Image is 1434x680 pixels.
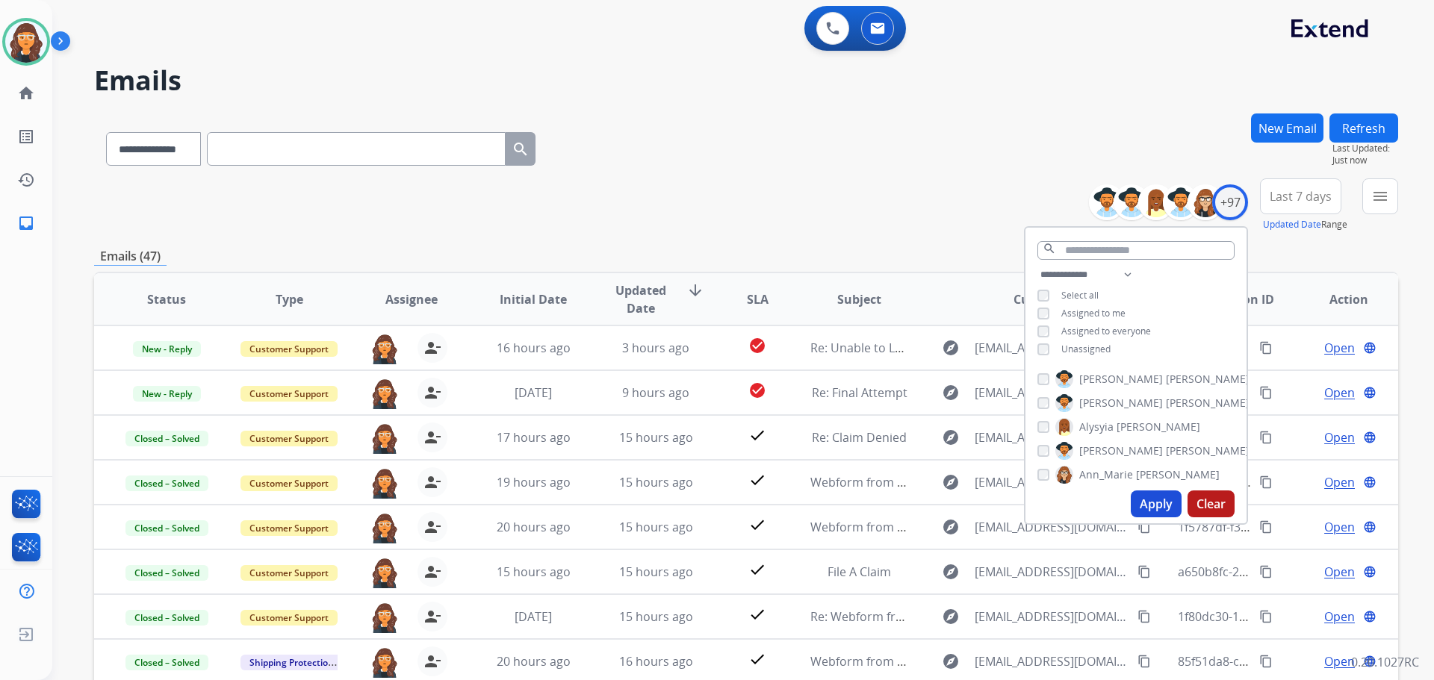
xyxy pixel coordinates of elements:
[240,520,338,536] span: Customer Support
[497,519,571,535] span: 20 hours ago
[619,474,693,490] span: 15 hours ago
[1259,341,1273,355] mat-icon: content_copy
[1260,178,1341,214] button: Last 7 days
[1263,218,1347,231] span: Range
[748,426,766,444] mat-icon: check
[1324,652,1355,670] span: Open
[748,471,766,489] mat-icon: check
[1324,473,1355,491] span: Open
[423,384,441,402] mat-icon: person_remove
[1363,386,1376,399] mat-icon: language
[619,653,693,670] span: 16 hours ago
[17,171,35,189] mat-icon: history
[975,608,1129,626] span: [EMAIL_ADDRESS][DOMAIN_NAME]
[810,519,1149,535] span: Webform from [EMAIL_ADDRESS][DOMAIN_NAME] on [DATE]
[1259,610,1273,623] mat-icon: content_copy
[1263,219,1321,231] button: Updated Date
[1137,520,1151,534] mat-icon: content_copy
[622,384,689,401] span: 9 hours ago
[370,557,400,588] img: agent-avatar
[1251,113,1323,143] button: New Email
[1043,242,1056,255] mat-icon: search
[619,608,693,625] span: 15 hours ago
[497,653,571,670] span: 20 hours ago
[1178,519,1399,535] span: 1f5787df-f3a7-4990-9a93-db0e5b1de3cf
[1259,520,1273,534] mat-icon: content_copy
[748,561,766,578] mat-icon: check
[1324,339,1355,357] span: Open
[240,341,338,357] span: Customer Support
[17,214,35,232] mat-icon: inbox
[133,386,201,402] span: New - Reply
[1079,396,1163,411] span: [PERSON_NAME]
[1212,184,1248,220] div: +97
[1259,431,1273,444] mat-icon: content_copy
[942,608,960,626] mat-icon: explore
[1270,193,1332,199] span: Last 7 days
[975,563,1129,581] span: [EMAIL_ADDRESS][DOMAIN_NAME]
[607,281,675,317] span: Updated Date
[942,473,960,491] mat-icon: explore
[1178,564,1392,580] span: a650b8fc-2f0f-492f-934a-026a6c1e93f6
[240,386,338,402] span: Customer Support
[370,378,400,409] img: agent-avatar
[1166,372,1250,387] span: [PERSON_NAME]
[1166,396,1250,411] span: [PERSON_NAME]
[1079,467,1133,482] span: Ann_Marie
[497,340,571,356] span: 16 hours ago
[1324,518,1355,536] span: Open
[1324,384,1355,402] span: Open
[747,290,769,308] span: SLA
[423,428,441,446] mat-icon: person_remove
[942,428,960,446] mat-icon: explore
[370,467,400,499] img: agent-avatar
[619,429,693,446] span: 15 hours ago
[423,339,441,357] mat-icon: person_remove
[17,84,35,102] mat-icon: home
[812,429,907,446] span: Re: Claim Denied
[125,475,208,491] span: Closed – Solved
[125,565,208,581] span: Closed – Solved
[125,655,208,670] span: Closed – Solved
[1259,565,1273,578] mat-icon: content_copy
[1079,419,1114,434] span: Alysyia
[497,429,571,446] span: 17 hours ago
[1178,608,1405,625] span: 1f80dc30-1bc2-4381-9305-83dabe0cc407
[5,21,47,63] img: avatar
[1137,655,1151,668] mat-icon: content_copy
[810,653,1149,670] span: Webform from [EMAIL_ADDRESS][DOMAIN_NAME] on [DATE]
[1061,343,1111,355] span: Unassigned
[748,516,766,534] mat-icon: check
[812,384,907,401] span: Re: Final Attempt
[370,512,400,543] img: agent-avatar
[1259,475,1273,489] mat-icon: content_copy
[1371,187,1389,205] mat-icon: menu
[1324,563,1355,581] span: Open
[125,520,208,536] span: Closed – Solved
[975,518,1129,536] span: [EMAIL_ADDRESS][DOMAIN_NAME]
[423,518,441,536] mat-icon: person_remove
[240,431,338,446] span: Customer Support
[1061,307,1126,319] span: Assigned to me
[975,473,1129,491] span: [EMAIL_ADDRESS][DOMAIN_NAME]
[240,475,338,491] span: Customer Support
[1276,273,1398,325] th: Action
[942,339,960,357] mat-icon: explore
[1332,143,1398,155] span: Last Updated:
[942,563,960,581] mat-icon: explore
[423,652,441,670] mat-icon: person_remove
[1137,565,1151,578] mat-icon: content_copy
[942,518,960,536] mat-icon: explore
[1351,653,1419,671] p: 0.20.1027RC
[1061,289,1099,302] span: Select all
[942,652,960,670] mat-icon: explore
[748,605,766,623] mat-icon: check
[810,608,1169,625] span: Re: Webform from [EMAIL_ADDRESS][DOMAIN_NAME] on [DATE]
[423,473,441,491] mat-icon: person_remove
[1079,372,1163,387] span: [PERSON_NAME]
[1363,431,1376,444] mat-icon: language
[810,474,1149,490] span: Webform from [EMAIL_ADDRESS][DOMAIN_NAME] on [DATE]
[276,290,303,308] span: Type
[1363,610,1376,623] mat-icon: language
[1363,565,1376,578] mat-icon: language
